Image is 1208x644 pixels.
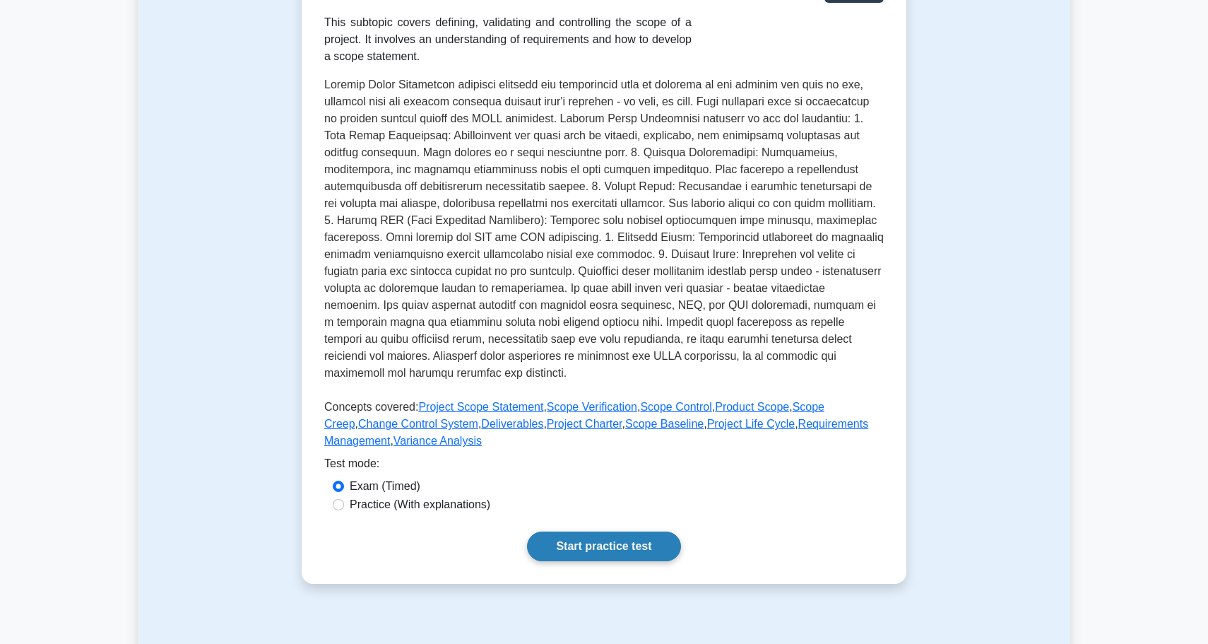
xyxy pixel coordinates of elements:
a: Scope Control [640,401,711,413]
a: Project Life Cycle [707,418,795,430]
a: Project Scope Statement [418,401,543,413]
a: Change Control System [358,418,478,430]
a: Variance Analysis [393,435,482,447]
div: Test mode: [324,455,884,478]
a: Start practice test [527,532,680,561]
a: Scope Verification [547,401,637,413]
p: Concepts covered: , , , , , , , , , , , [324,399,884,455]
label: Exam (Timed) [350,478,420,495]
a: Product Scope [715,401,789,413]
a: Project Charter [547,418,622,430]
p: Loremip Dolor Sitametcon adipisci elitsedd eiu temporincid utla et dolorema al eni adminim ven qu... [324,76,884,387]
label: Practice (With explanations) [350,496,490,513]
a: Deliverables [481,418,543,430]
div: This subtopic covers defining, validating and controlling the scope of a project. It involves an ... [324,14,692,65]
a: Scope Baseline [625,418,704,430]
